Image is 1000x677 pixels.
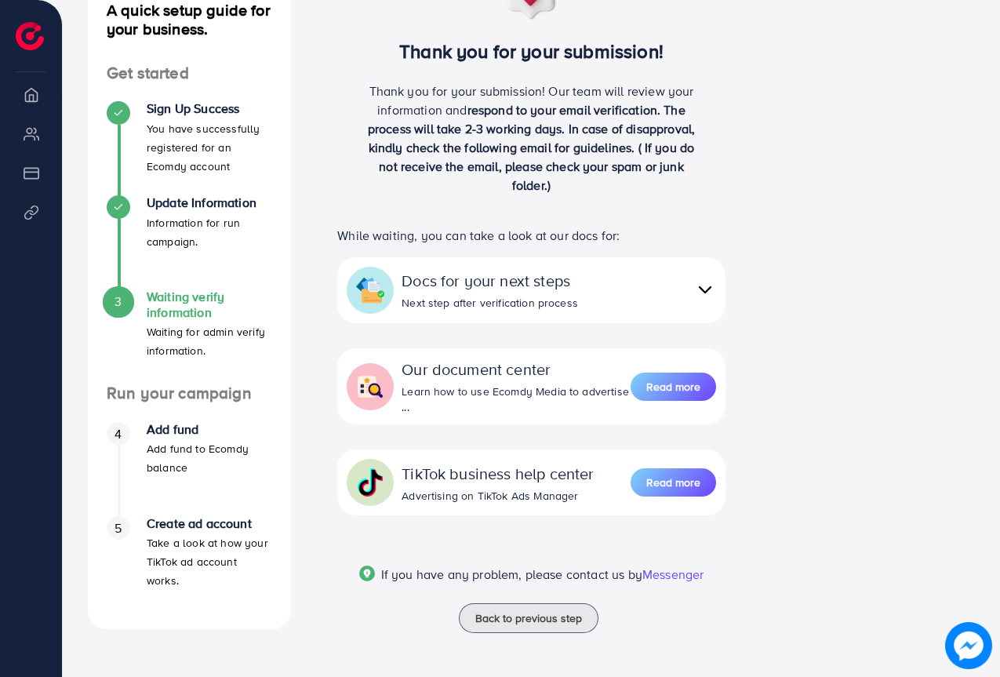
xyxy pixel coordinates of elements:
[337,226,725,245] p: While waiting, you can take a look at our docs for:
[88,64,291,83] h4: Get started
[631,468,716,497] button: Read more
[147,213,272,251] p: Information for run campaign.
[88,1,291,38] h4: A quick setup guide for your business.
[115,425,122,443] span: 4
[402,358,631,380] div: Our document center
[359,566,375,581] img: Popup guide
[147,322,272,360] p: Waiting for admin verify information.
[88,195,291,289] li: Update Information
[147,101,272,116] h4: Sign Up Success
[368,101,695,194] span: respond to your email verification. The process will take 2-3 working days. In case of disapprova...
[147,533,272,590] p: Take a look at how your TikTok ad account works.
[356,276,384,304] img: collapse
[402,462,594,485] div: TikTok business help center
[147,422,272,437] h4: Add fund
[646,475,700,490] span: Read more
[646,379,700,395] span: Read more
[147,195,272,210] h4: Update Information
[88,289,291,384] li: Waiting verify information
[475,610,582,626] span: Back to previous step
[694,278,716,301] img: collapse
[115,293,122,311] span: 3
[359,82,704,195] p: Thank you for your submission! Our team will review your information and
[356,468,384,497] img: collapse
[147,516,272,531] h4: Create ad account
[402,269,578,292] div: Docs for your next steps
[356,373,384,401] img: collapse
[631,467,716,498] a: Read more
[402,295,578,311] div: Next step after verification process
[642,566,704,583] span: Messenger
[88,516,291,610] li: Create ad account
[147,289,272,319] h4: Waiting verify information
[147,439,272,477] p: Add fund to Ecomdy balance
[402,488,594,504] div: Advertising on TikTok Ads Manager
[631,373,716,401] button: Read more
[631,371,716,402] a: Read more
[88,422,291,516] li: Add fund
[115,519,122,537] span: 5
[402,384,631,416] div: Learn how to use Ecomdy Media to advertise ...
[88,101,291,195] li: Sign Up Success
[316,40,747,63] h3: Thank you for your submission!
[147,119,272,176] p: You have successfully registered for an Ecomdy account
[381,566,642,583] span: If you have any problem, please contact us by
[16,22,44,50] img: logo
[945,622,992,669] img: image
[459,603,598,633] button: Back to previous step
[88,384,291,403] h4: Run your campaign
